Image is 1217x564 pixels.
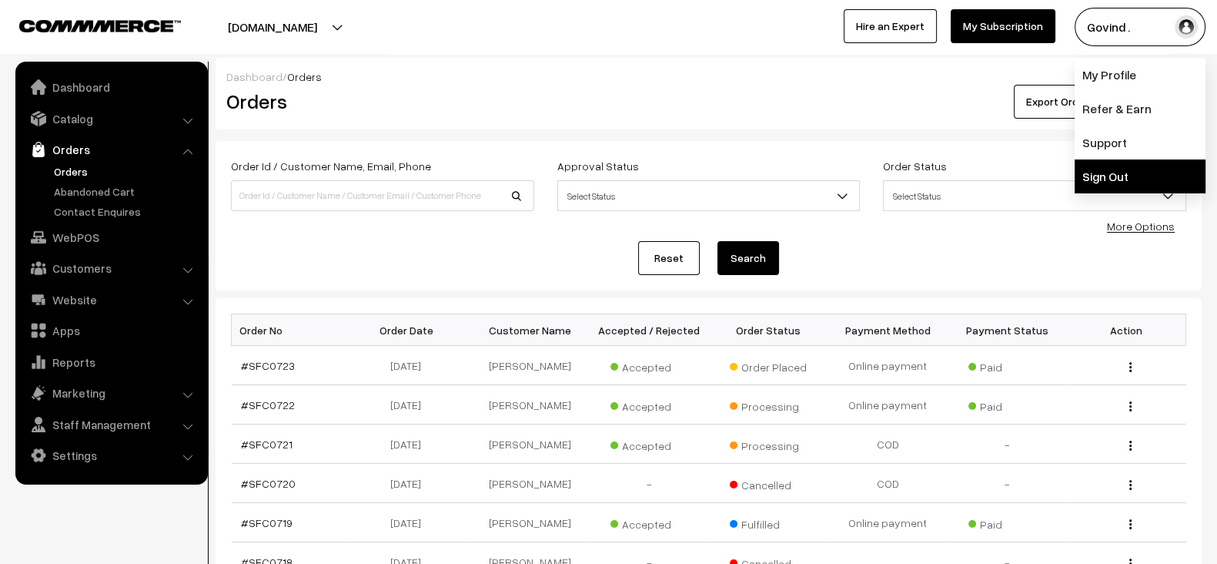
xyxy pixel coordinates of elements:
label: Order Status [883,158,947,174]
img: Menu [1129,362,1132,372]
img: Menu [1129,401,1132,411]
td: [DATE] [351,346,470,385]
td: [PERSON_NAME] [470,503,590,542]
button: Export Orders [1014,85,1107,119]
a: #SFC0721 [241,438,293,451]
td: COD [828,425,948,464]
td: [PERSON_NAME] [470,346,590,385]
span: Select Status [557,180,861,211]
a: Reset [638,241,700,275]
h2: Orders [226,89,533,113]
a: Abandoned Cart [50,183,202,200]
a: Dashboard [226,70,283,83]
a: Apps [19,317,202,344]
a: Orders [19,136,202,163]
th: Order Status [709,314,828,346]
button: Search [717,241,779,275]
td: [DATE] [351,503,470,542]
a: Orders [50,163,202,180]
span: Accepted [610,394,687,415]
a: My Subscription [951,9,1055,43]
th: Payment Status [948,314,1067,346]
img: COMMMERCE [19,20,181,32]
th: Customer Name [470,314,590,346]
td: [PERSON_NAME] [470,464,590,503]
a: Contact Enquires [50,203,202,220]
a: Hire an Expert [844,9,937,43]
label: Order Id / Customer Name, Email, Phone [231,158,431,174]
td: [DATE] [351,464,470,503]
button: Govind . [1075,8,1205,46]
span: Order Placed [730,355,807,375]
img: Menu [1129,441,1132,451]
a: Refer & Earn [1075,92,1205,126]
span: Select Status [884,183,1185,210]
a: #SFC0722 [241,398,295,411]
span: Processing [730,394,807,415]
a: Staff Management [19,411,202,438]
span: Accepted [610,512,687,532]
a: #SFC0719 [241,516,293,529]
span: Cancelled [730,473,807,493]
a: Catalog [19,105,202,133]
span: Select Status [883,180,1186,211]
img: Menu [1129,480,1132,490]
a: Website [19,286,202,314]
span: Paid [968,355,1045,375]
button: [DOMAIN_NAME] [174,8,371,46]
td: - [948,464,1067,503]
a: COMMMERCE [19,15,154,34]
span: Orders [287,70,322,83]
a: Support [1075,126,1205,159]
td: - [948,425,1067,464]
span: Fulfilled [730,512,807,532]
span: Accepted [610,434,687,454]
th: Order Date [351,314,470,346]
a: #SFC0720 [241,477,296,490]
th: Payment Method [828,314,948,346]
th: Order No [232,314,351,346]
a: #SFC0723 [241,359,295,372]
span: Accepted [610,355,687,375]
td: [DATE] [351,385,470,425]
a: Settings [19,441,202,469]
a: Sign Out [1075,159,1205,193]
a: Customers [19,254,202,282]
a: Marketing [19,379,202,407]
div: / [226,69,1191,85]
img: user [1175,15,1198,39]
a: Dashboard [19,73,202,101]
span: Paid [968,512,1045,532]
span: Select Status [558,183,860,210]
span: Processing [730,434,807,454]
td: - [590,464,709,503]
img: Menu [1129,519,1132,529]
td: Online payment [828,346,948,385]
label: Approval Status [557,158,639,174]
th: Action [1067,314,1186,346]
td: [PERSON_NAME] [470,385,590,425]
a: More Options [1107,220,1175,233]
td: [DATE] [351,425,470,464]
a: My Profile [1075,58,1205,92]
a: WebPOS [19,223,202,251]
span: Paid [968,394,1045,415]
td: [PERSON_NAME] [470,425,590,464]
td: COD [828,464,948,503]
input: Order Id / Customer Name / Customer Email / Customer Phone [231,180,534,211]
th: Accepted / Rejected [590,314,709,346]
a: Reports [19,348,202,376]
td: Online payment [828,503,948,542]
td: Online payment [828,385,948,425]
